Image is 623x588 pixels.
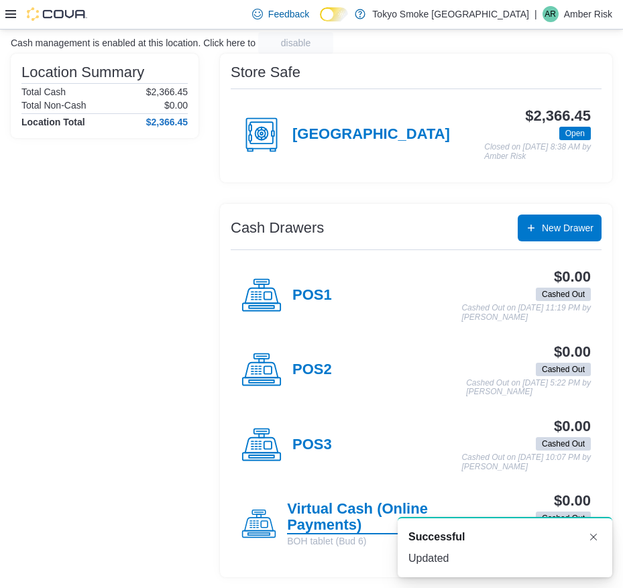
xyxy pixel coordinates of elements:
[408,550,602,567] div: Updated
[542,438,585,450] span: Cashed Out
[11,38,256,48] p: Cash management is enabled at this location. Click here to
[231,220,324,236] h3: Cash Drawers
[461,304,591,322] p: Cashed Out on [DATE] 11:19 PM by [PERSON_NAME]
[542,363,585,375] span: Cashed Out
[292,436,332,454] h4: POS3
[554,344,591,360] h3: $0.00
[287,534,477,548] p: BOH tablet (Bud 6)
[164,100,188,111] p: $0.00
[461,453,591,471] p: Cashed Out on [DATE] 10:07 PM by [PERSON_NAME]
[466,379,591,397] p: Cashed Out on [DATE] 5:22 PM by [PERSON_NAME]
[543,6,559,22] div: Amber Risk
[542,221,593,235] span: New Drawer
[268,7,309,21] span: Feedback
[585,529,602,545] button: Dismiss toast
[258,32,333,54] button: disable
[536,363,591,376] span: Cashed Out
[146,86,188,97] p: $2,366.45
[292,361,332,379] h4: POS2
[565,127,585,139] span: Open
[554,418,591,434] h3: $0.00
[518,215,602,241] button: New Drawer
[320,7,348,21] input: Dark Mode
[247,1,315,27] a: Feedback
[21,117,85,127] h4: Location Total
[372,6,529,22] p: Tokyo Smoke [GEOGRAPHIC_DATA]
[559,127,591,140] span: Open
[525,108,591,124] h3: $2,366.45
[146,117,188,127] h4: $2,366.45
[554,493,591,509] h3: $0.00
[292,126,450,143] h4: [GEOGRAPHIC_DATA]
[287,501,477,534] h4: Virtual Cash (Online Payments)
[545,6,556,22] span: AR
[484,143,591,161] p: Closed on [DATE] 8:38 AM by Amber Risk
[21,86,66,97] h6: Total Cash
[27,7,87,21] img: Cova
[536,437,591,451] span: Cashed Out
[542,288,585,300] span: Cashed Out
[21,64,144,80] h3: Location Summary
[564,6,612,22] p: Amber Risk
[534,6,537,22] p: |
[281,36,310,50] span: disable
[408,529,602,545] div: Notification
[231,64,300,80] h3: Store Safe
[536,288,591,301] span: Cashed Out
[21,100,87,111] h6: Total Non-Cash
[554,269,591,285] h3: $0.00
[292,287,332,304] h4: POS1
[408,529,465,545] span: Successful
